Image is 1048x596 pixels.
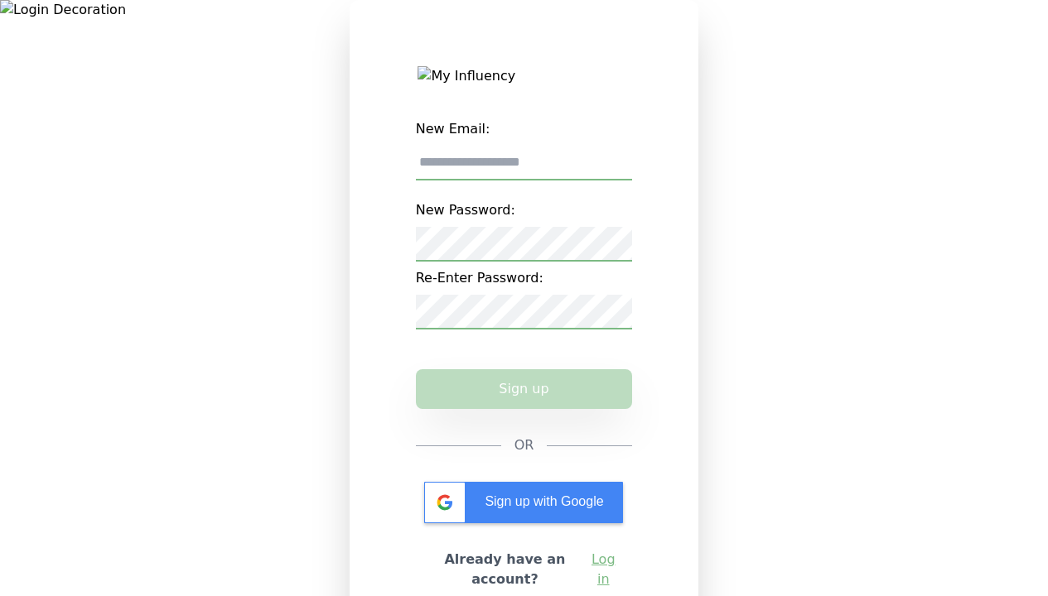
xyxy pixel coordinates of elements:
[416,113,633,146] label: New Email:
[416,262,633,295] label: Re-Enter Password:
[416,194,633,227] label: New Password:
[416,369,633,409] button: Sign up
[418,66,630,86] img: My Influency
[587,550,619,589] a: Log in
[485,494,603,508] span: Sign up with Google
[429,550,582,589] h2: Already have an account?
[424,482,623,523] div: Sign up with Google
[514,435,534,455] span: OR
